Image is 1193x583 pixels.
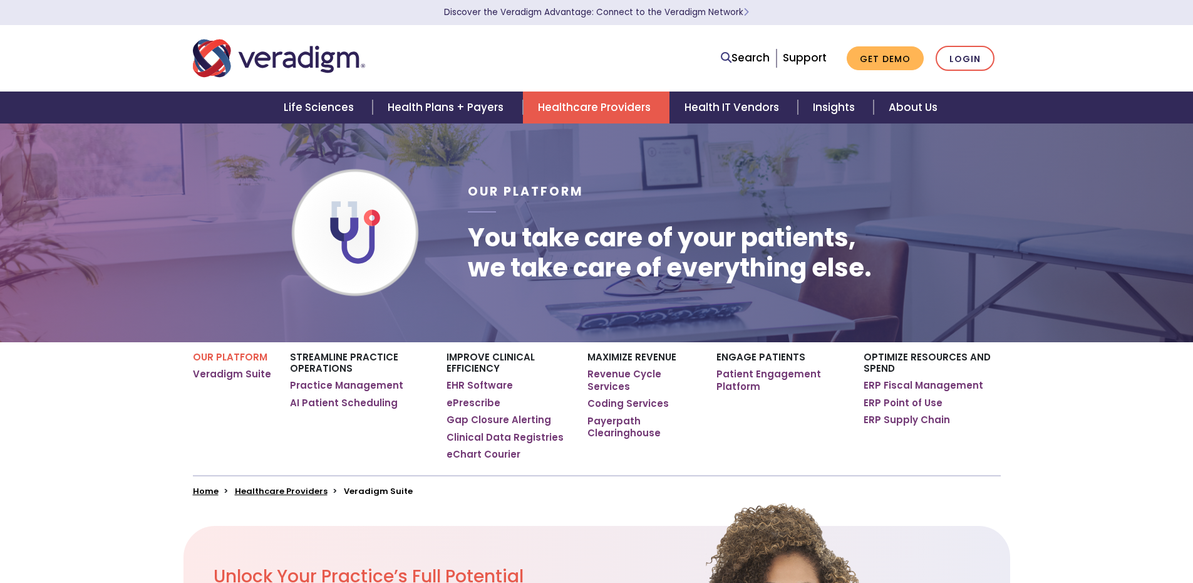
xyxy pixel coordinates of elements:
[447,379,513,392] a: EHR Software
[523,92,669,123] a: Healthcare Providers
[193,38,365,79] img: Veradigm logo
[373,92,522,123] a: Health Plans + Payers
[290,379,403,392] a: Practice Management
[783,50,827,65] a: Support
[290,397,398,409] a: AI Patient Scheduling
[444,6,749,18] a: Discover the Veradigm Advantage: Connect to the Veradigm NetworkLearn More
[447,414,551,426] a: Gap Closure Alerting
[864,414,950,426] a: ERP Supply Chain
[447,448,520,461] a: eChart Courier
[447,397,500,409] a: ePrescribe
[936,46,994,71] a: Login
[864,397,943,409] a: ERP Point of Use
[468,223,872,283] h1: You take care of your patients, we take care of everything else.
[235,485,328,497] a: Healthcare Providers
[269,92,373,123] a: Life Sciences
[864,379,983,392] a: ERP Fiscal Management
[587,415,697,439] a: Payerpath Clearinghouse
[587,397,669,410] a: Coding Services
[669,92,798,123] a: Health IT Vendors
[468,183,584,200] span: Our Platform
[716,368,845,392] a: Patient Engagement Platform
[798,92,874,123] a: Insights
[193,485,219,497] a: Home
[874,92,953,123] a: About Us
[193,368,271,381] a: Veradigm Suite
[721,50,770,66] a: Search
[447,431,564,444] a: Clinical Data Registries
[743,6,749,18] span: Learn More
[847,46,924,71] a: Get Demo
[587,368,697,392] a: Revenue Cycle Services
